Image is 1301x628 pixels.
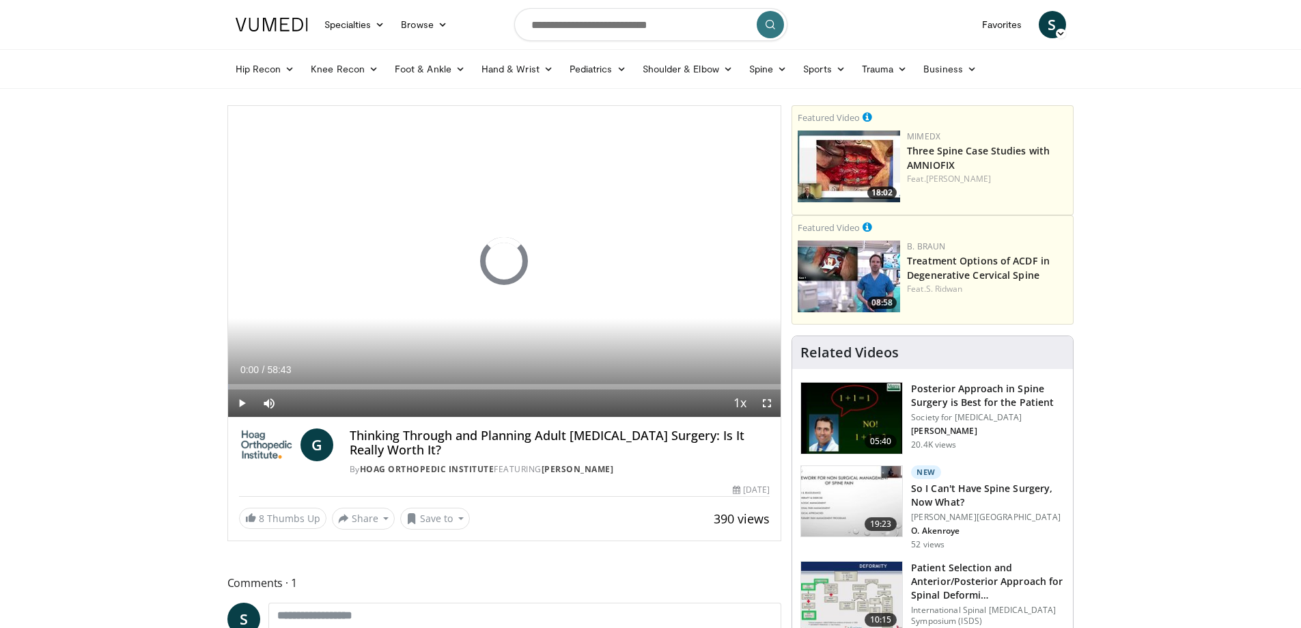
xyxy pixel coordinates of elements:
a: B. Braun [907,241,945,252]
h3: So I Can't Have Spine Surgery, Now What? [911,482,1065,509]
p: Society for [MEDICAL_DATA] [911,412,1065,423]
video-js: Video Player [228,106,781,418]
p: 52 views [911,539,945,550]
a: Hand & Wrist [473,55,561,83]
h3: Patient Selection and Anterior/Posterior Approach for Spinal Deformi… [911,561,1065,602]
h3: Posterior Approach in Spine Surgery is Best for the Patient [911,382,1065,409]
a: 05:40 Posterior Approach in Spine Surgery is Best for the Patient Society for [MEDICAL_DATA] [PER... [800,382,1065,454]
p: International Spinal [MEDICAL_DATA] Symposium (ISDS) [911,605,1065,627]
a: [PERSON_NAME] [542,463,614,475]
img: 009a77ed-cfd7-46ce-89c5-e6e5196774e0.150x105_q85_crop-smart_upscale.jpg [798,241,900,312]
p: [PERSON_NAME][GEOGRAPHIC_DATA] [911,512,1065,523]
a: Shoulder & Elbow [634,55,741,83]
a: Favorites [974,11,1031,38]
h4: Thinking Through and Planning Adult [MEDICAL_DATA] Surgery: Is It Really Worth It? [350,428,770,458]
p: O. Akenroye [911,525,1065,536]
a: Trauma [854,55,916,83]
a: MIMEDX [907,131,940,142]
a: G [300,428,333,461]
button: Mute [255,390,283,417]
a: Knee Recon [303,55,387,83]
img: c4373fc0-6c06-41b5-9b74-66e3a29521fb.150x105_q85_crop-smart_upscale.jpg [801,466,902,537]
button: Fullscreen [753,390,781,417]
a: S. Ridwan [926,283,963,295]
h4: Related Videos [800,344,899,361]
a: 18:02 [798,131,900,202]
button: Share [332,508,395,530]
small: Featured Video [798,111,860,124]
a: Three Spine Case Studies with AMNIOFIX [907,144,1050,172]
a: Browse [393,11,456,38]
img: Hoag Orthopedic Institute [239,428,295,461]
div: [DATE] [733,484,770,496]
a: Hip Recon [227,55,303,83]
a: Hoag Orthopedic Institute [360,463,494,475]
img: 3b6f0384-b2b2-4baa-b997-2e524ebddc4b.150x105_q85_crop-smart_upscale.jpg [801,383,902,454]
small: Featured Video [798,221,860,234]
button: Playback Rate [726,390,753,417]
a: Treatment Options of ACDF in Degenerative Cervical Spine [907,254,1050,282]
span: 390 views [714,510,770,527]
img: 34c974b5-e942-4b60-b0f4-1f83c610957b.150x105_q85_crop-smart_upscale.jpg [798,131,900,202]
a: Business [915,55,985,83]
a: 8 Thumbs Up [239,508,326,529]
div: Progress Bar [228,384,781,390]
a: Specialties [316,11,393,38]
span: 10:15 [865,613,897,627]
div: Feat. [907,283,1067,295]
a: 19:23 New So I Can't Have Spine Surgery, Now What? [PERSON_NAME][GEOGRAPHIC_DATA] O. Akenroye 52 ... [800,465,1065,550]
img: VuMedi Logo [236,18,308,31]
span: 08:58 [867,297,897,309]
span: 58:43 [267,364,291,375]
span: 8 [259,512,264,525]
a: 08:58 [798,241,900,312]
span: / [262,364,265,375]
a: S [1039,11,1066,38]
span: 0:00 [240,364,259,375]
span: 18:02 [867,187,897,199]
span: 05:40 [865,435,897,448]
p: New [911,465,941,479]
a: Foot & Ankle [387,55,473,83]
div: Feat. [907,173,1067,185]
a: [PERSON_NAME] [926,173,991,185]
a: Pediatrics [561,55,634,83]
a: Spine [741,55,795,83]
a: Sports [795,55,854,83]
span: 19:23 [865,517,897,531]
div: By FEATURING [350,463,770,476]
p: [PERSON_NAME] [911,426,1065,437]
button: Save to [400,508,470,530]
input: Search topics, interventions [514,8,787,41]
p: 20.4K views [911,439,956,450]
span: Comments 1 [227,574,782,592]
button: Play [228,390,255,417]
